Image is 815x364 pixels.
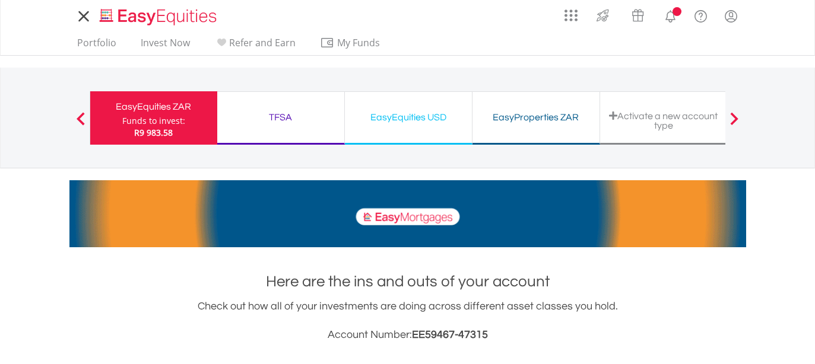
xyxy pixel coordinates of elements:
[136,37,195,55] a: Invest Now
[655,3,686,27] a: Notifications
[122,115,185,127] div: Funds to invest:
[716,3,746,29] a: My Profile
[210,37,300,55] a: Refer and Earn
[69,327,746,343] h3: Account Number:
[412,329,488,340] span: EE59467-47315
[224,109,337,126] div: TFSA
[97,7,221,27] img: EasyEquities_Logo.png
[607,111,720,130] div: Activate a new account type
[593,6,613,25] img: thrive-v2.svg
[320,35,398,50] span: My Funds
[620,3,655,25] a: Vouchers
[565,9,578,22] img: grid-menu-icon.svg
[352,109,465,126] div: EasyEquities USD
[557,3,585,22] a: AppsGrid
[229,36,296,49] span: Refer and Earn
[480,109,592,126] div: EasyProperties ZAR
[95,3,221,27] a: Home page
[72,37,121,55] a: Portfolio
[686,3,716,27] a: FAQ's and Support
[628,6,648,25] img: vouchers-v2.svg
[69,298,746,343] div: Check out how all of your investments are doing across different asset classes you hold.
[97,98,210,115] div: EasyEquities ZAR
[69,271,746,292] h1: Here are the ins and outs of your account
[69,180,746,247] img: EasyMortage Promotion Banner
[134,127,173,138] span: R9 983.58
